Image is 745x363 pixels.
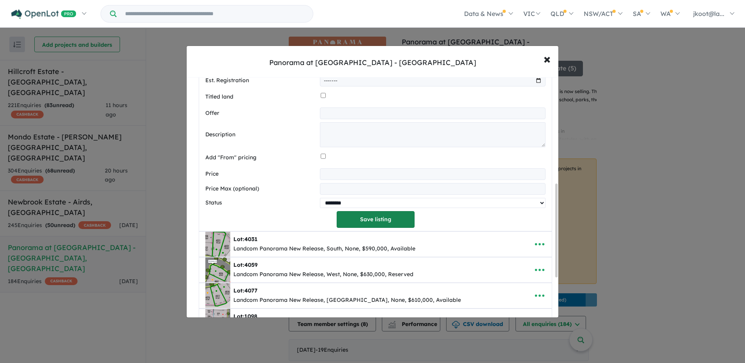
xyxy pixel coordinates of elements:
[205,92,318,102] label: Titled land
[205,198,317,208] label: Status
[205,169,317,179] label: Price
[205,109,317,118] label: Offer
[233,236,258,243] b: Lot:
[233,244,415,254] div: Landcom Panorama New Release, South, None, $590,000, Available
[544,50,551,67] span: ×
[205,257,230,282] img: Panorama%20at%20North%20Wilton%20Estate%20-%20Wilton%20-%20Lot%204059___1745893917.png
[244,287,258,294] span: 4077
[11,9,76,19] img: Openlot PRO Logo White
[205,232,230,257] img: Panorama%20at%20North%20Wilton%20Estate%20-%20Wilton%20-%20Lot%204031___1745893506.png
[205,184,317,194] label: Price Max (optional)
[205,153,318,162] label: Add "From" pricing
[233,270,413,279] div: Landcom Panorama New Release, West, None, $630,000, Reserved
[205,283,230,308] img: Panorama%20at%20North%20Wilton%20Estate%20-%20Wilton%20-%20Lot%204077___1745894018.png
[205,76,317,85] label: Est. Registration
[269,58,476,68] div: Panorama at [GEOGRAPHIC_DATA] - [GEOGRAPHIC_DATA]
[233,296,461,305] div: Landcom Panorama New Release, [GEOGRAPHIC_DATA], None, $610,000, Available
[244,236,258,243] span: 4031
[693,10,724,18] span: jkoot@la...
[244,313,257,320] span: 1098
[244,261,258,268] span: 4059
[233,261,258,268] b: Lot:
[205,309,230,334] img: Panorama%20at%20North%20Wilton%20Estate%20-%20Wilton%20-%20Lot%201098___1754960442.JPG
[233,287,258,294] b: Lot:
[205,130,317,139] label: Description
[118,5,311,22] input: Try estate name, suburb, builder or developer
[337,211,415,228] button: Save listing
[233,313,257,320] b: Lot:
